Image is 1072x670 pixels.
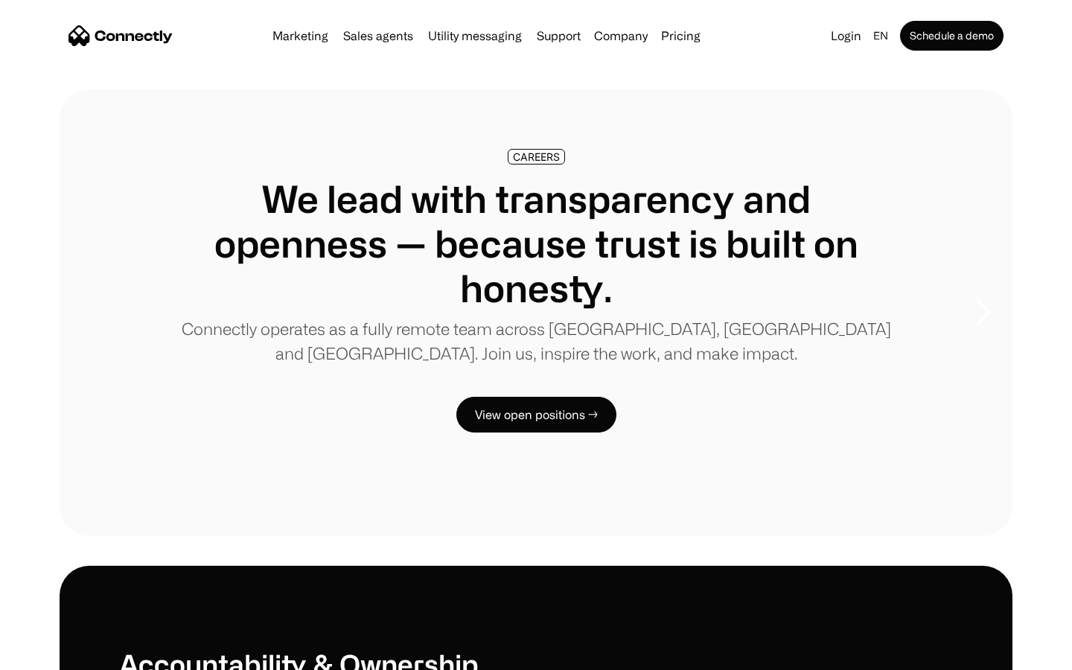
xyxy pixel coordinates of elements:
div: Company [594,25,648,46]
aside: Language selected: English [15,642,89,665]
p: Connectly operates as a fully remote team across [GEOGRAPHIC_DATA], [GEOGRAPHIC_DATA] and [GEOGRA... [179,316,893,366]
a: Utility messaging [422,30,528,42]
a: Support [531,30,587,42]
div: en [867,25,897,46]
a: home [68,25,173,47]
a: Login [825,25,867,46]
ul: Language list [30,644,89,665]
div: carousel [60,89,1012,536]
a: Schedule a demo [900,21,1004,51]
a: View open positions → [456,397,616,433]
a: Sales agents [337,30,419,42]
div: next slide [953,238,1012,387]
div: CAREERS [513,151,560,162]
a: Pricing [655,30,706,42]
div: 1 of 8 [60,89,1012,536]
a: Marketing [267,30,334,42]
h1: We lead with transparency and openness — because trust is built on honesty. [179,176,893,310]
div: Company [590,25,652,46]
div: en [873,25,888,46]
